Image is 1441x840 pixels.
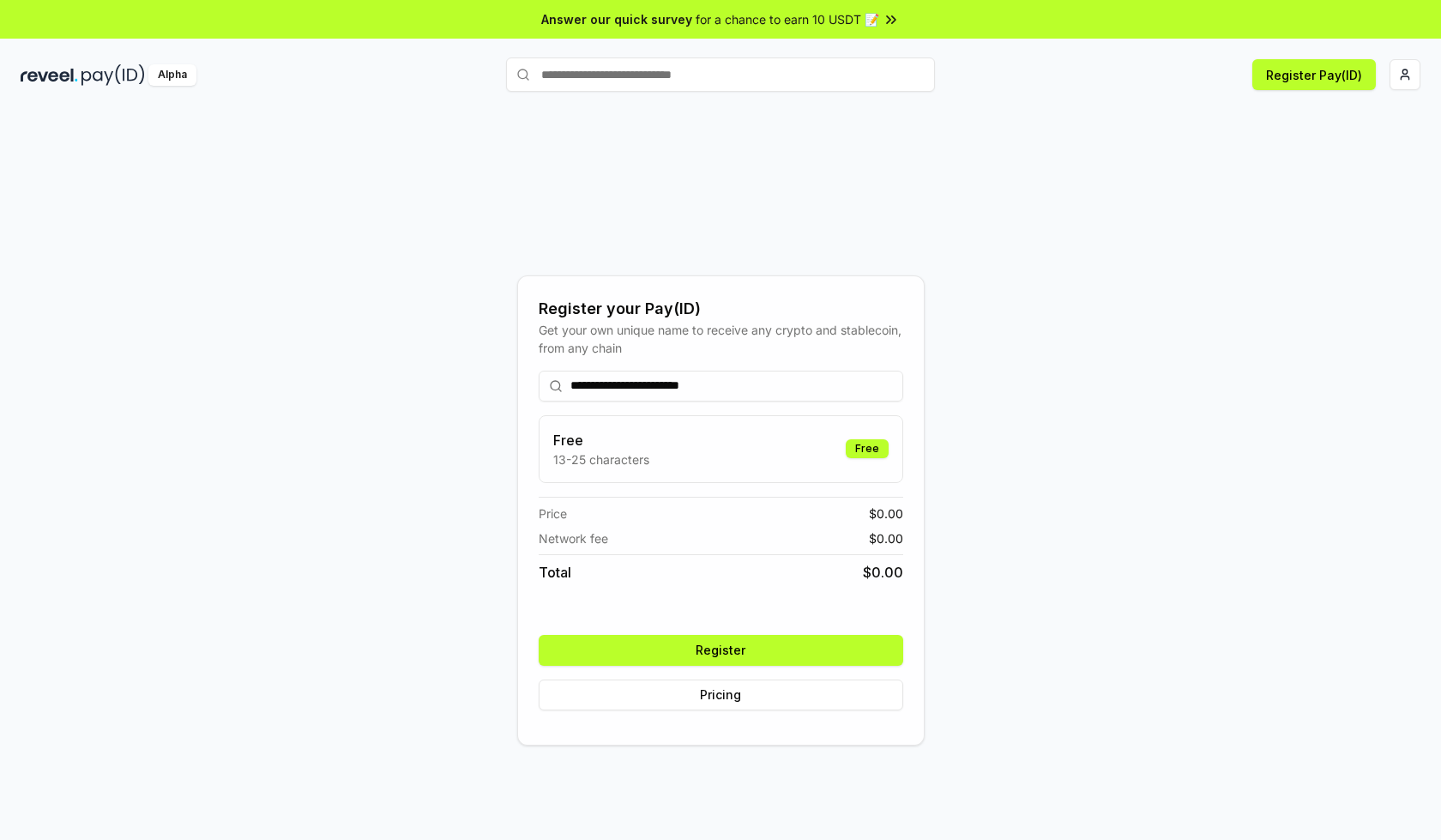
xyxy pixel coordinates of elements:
div: Get your own unique name to receive any crypto and stablecoin, from any chain [539,321,903,357]
span: for a chance to earn 10 USDT 📝 [696,10,879,28]
span: Answer our quick survey [541,10,692,28]
span: Network fee [539,529,608,547]
div: Free [846,439,889,458]
div: Alpha [148,64,196,86]
img: pay_id [81,64,145,86]
button: Pricing [539,680,903,710]
span: $ 0.00 [869,529,903,547]
span: $ 0.00 [869,505,903,523]
img: reveel_dark [21,64,78,86]
button: Register [539,635,903,666]
p: 13-25 characters [553,450,649,468]
h3: Free [553,430,649,450]
span: $ 0.00 [863,562,903,583]
span: Total [539,562,571,583]
div: Register your Pay(ID) [539,297,903,321]
button: Register Pay(ID) [1252,59,1376,90]
span: Price [539,505,567,523]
